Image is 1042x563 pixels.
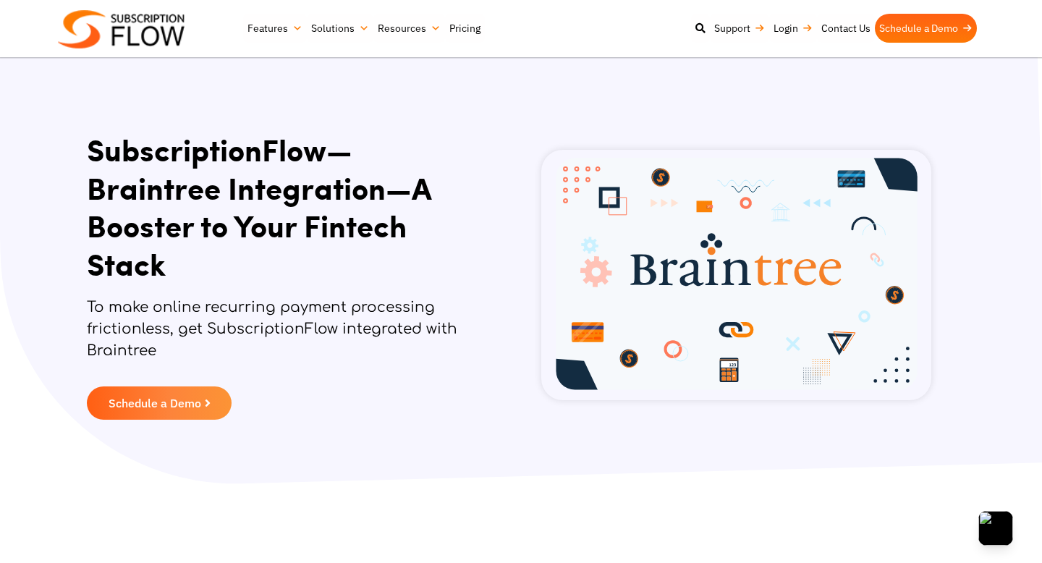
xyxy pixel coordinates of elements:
a: Schedule a Demo [87,386,232,420]
a: Features [243,14,307,43]
a: Support [710,14,769,43]
img: Recurring Billing with Braintree [541,150,931,400]
a: Pricing [445,14,485,43]
a: Login [769,14,817,43]
p: To make online recurring payment processing frictionless, get SubscriptionFlow integrated with Br... [87,297,481,376]
img: Subscriptionflow [58,10,185,48]
a: Contact Us [817,14,875,43]
a: Schedule a Demo [875,14,977,43]
span: Schedule a Demo [109,397,201,409]
a: Resources [373,14,445,43]
h1: SubscriptionFlow—Braintree Integration—A Booster to Your Fintech Stack [87,130,481,282]
a: Solutions [307,14,373,43]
